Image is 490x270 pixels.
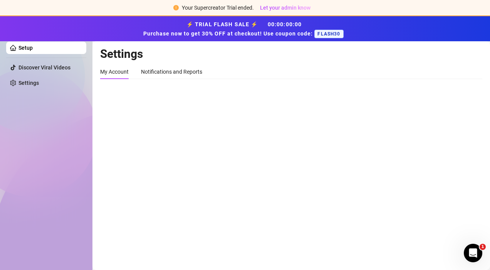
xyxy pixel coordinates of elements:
strong: ⚡ TRIAL FLASH SALE ⚡ [143,21,346,37]
iframe: Intercom live chat [464,244,482,262]
a: Settings [18,80,39,86]
div: My Account [100,67,129,76]
span: 00 : 00 : 00 : 00 [268,21,302,27]
span: Let your admin know [260,5,310,11]
h2: Settings [100,47,482,61]
strong: Purchase now to get 30% OFF at checkout! Use coupon code: [143,30,314,37]
a: Discover Viral Videos [18,64,70,71]
button: Let your admin know [257,3,314,12]
span: exclamation-circle [173,5,179,10]
span: FLASH30 [314,30,343,38]
a: Setup [18,45,33,51]
div: Notifications and Reports [141,67,202,76]
span: Your Supercreator Trial ended. [182,5,254,11]
span: 1 [480,244,486,250]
